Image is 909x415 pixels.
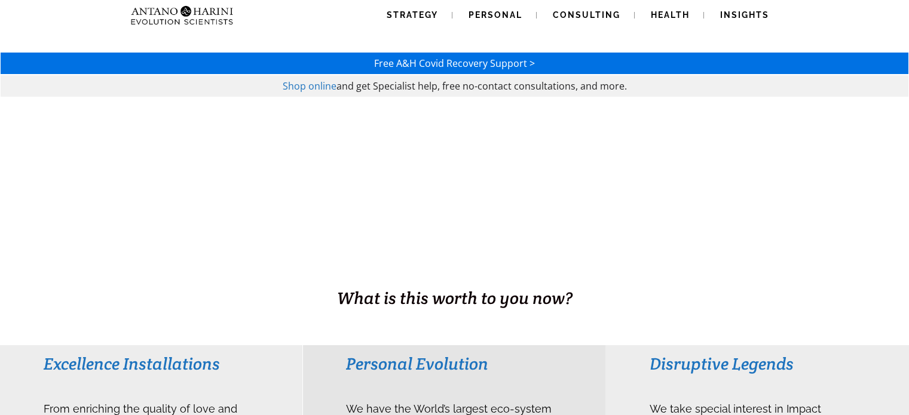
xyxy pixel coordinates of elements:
[469,10,522,20] span: Personal
[336,79,627,93] span: and get Specialist help, free no-contact consultations, and more.
[374,57,535,70] a: Free A&H Covid Recovery Support >
[283,79,336,93] a: Shop online
[651,10,690,20] span: Health
[1,261,908,286] h1: BUSINESS. HEALTH. Family. Legacy
[44,353,259,374] h3: Excellence Installations
[650,353,865,374] h3: Disruptive Legends
[387,10,438,20] span: Strategy
[337,287,573,309] span: What is this worth to you now?
[346,353,562,374] h3: Personal Evolution
[553,10,620,20] span: Consulting
[720,10,769,20] span: Insights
